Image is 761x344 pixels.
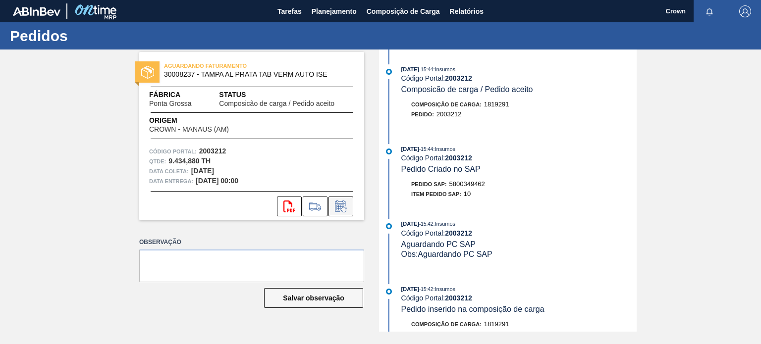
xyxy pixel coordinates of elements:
[149,126,229,133] span: CROWN - MANAUS (AM)
[401,154,637,162] div: Código Portal:
[149,100,192,107] span: Ponta Grossa
[401,165,481,173] span: Pedido Criado no SAP
[149,166,189,176] span: Data coleta:
[149,147,197,156] span: Código Portal:
[328,197,353,216] div: Informar alteração no pedido
[312,5,357,17] span: Planejamento
[219,100,334,107] span: Composicão de carga / Pedido aceito
[436,110,462,118] span: 2003212
[419,67,433,72] span: - 15:44
[13,7,60,16] img: TNhmsLtSVTkK8tSr43FrP2fwEKptu5GPRR3wAAAABJRU5ErkJggg==
[411,111,434,117] span: Pedido :
[264,288,363,308] button: Salvar observação
[411,321,482,327] span: Composição de Carga :
[445,294,472,302] strong: 2003212
[401,240,476,248] span: Aguardando PC SAP
[464,190,471,197] span: 10
[694,4,725,18] button: Notificações
[419,221,433,227] span: - 15:42
[739,5,751,17] img: Logout
[219,90,354,100] span: Status
[401,66,419,72] span: [DATE]
[277,197,302,216] div: Abrir arquivo PDF
[401,286,419,292] span: [DATE]
[277,5,302,17] span: Tarefas
[401,305,544,313] span: Pedido inserido na composição de carga
[191,167,214,175] strong: [DATE]
[411,181,447,187] span: Pedido SAP:
[149,90,219,100] span: Fábrica
[401,221,419,227] span: [DATE]
[386,148,392,154] img: atual
[433,66,455,72] span: : Insumos
[401,85,533,94] span: Composicão de carga / Pedido aceito
[433,221,455,227] span: : Insumos
[386,223,392,229] img: atual
[367,5,440,17] span: Composição de Carga
[401,294,637,302] div: Código Portal:
[445,154,472,162] strong: 2003212
[199,147,226,155] strong: 2003212
[445,74,472,82] strong: 2003212
[303,197,327,216] div: Ir para Composição de Carga
[419,287,433,292] span: - 15:42
[386,69,392,75] img: atual
[149,115,257,126] span: Origem
[164,61,303,71] span: AGUARDANDO FATURAMENTO
[411,191,461,197] span: Item pedido SAP:
[149,176,193,186] span: Data entrega:
[196,177,238,185] strong: [DATE] 00:00
[419,147,433,152] span: - 15:44
[445,229,472,237] strong: 2003212
[401,146,419,152] span: [DATE]
[401,229,637,237] div: Código Portal:
[401,250,492,258] span: Obs: Aguardando PC SAP
[484,320,509,328] span: 1819291
[433,286,455,292] span: : Insumos
[450,5,484,17] span: Relatórios
[411,101,482,107] span: Composição de Carga :
[386,289,392,295] img: atual
[433,146,455,152] span: : Insumos
[449,180,485,188] span: 5800349462
[10,30,186,42] h1: Pedidos
[149,156,166,166] span: Qtde :
[401,74,637,82] div: Código Portal:
[139,235,364,249] label: Observação
[168,157,211,165] strong: 9.434,880 TH
[141,66,154,79] img: status
[164,71,344,78] span: 30008237 - TAMPA AL PRATA TAB VERM AUTO ISE
[484,100,509,108] span: 1819291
